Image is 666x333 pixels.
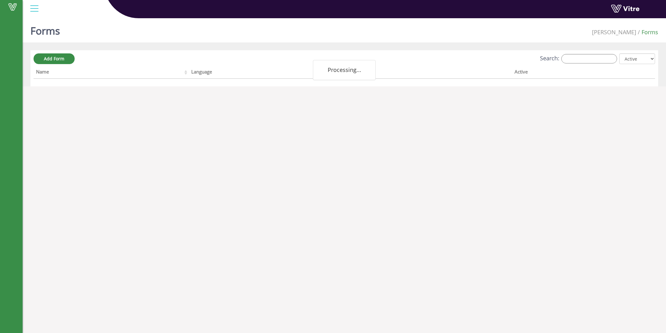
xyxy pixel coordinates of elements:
input: Search: [561,54,617,63]
th: Company [351,67,512,79]
span: 379 [592,28,636,36]
th: Name [34,67,189,79]
li: Forms [636,28,658,36]
th: Language [189,67,351,79]
label: Search: [540,54,617,63]
h1: Forms [30,16,60,42]
div: Processing... [313,60,376,80]
span: Add Form [44,56,64,62]
a: Add Form [34,53,75,64]
th: Active [512,67,624,79]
